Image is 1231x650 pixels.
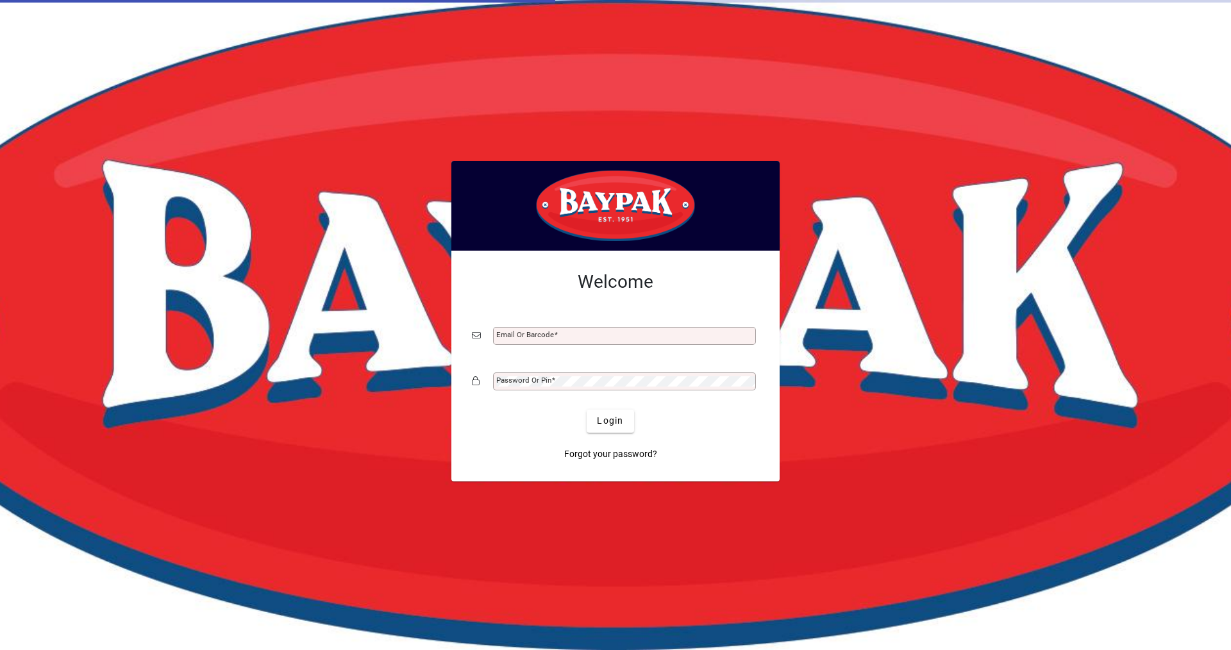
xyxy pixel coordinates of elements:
span: Login [597,414,623,428]
mat-label: Email or Barcode [496,330,554,339]
a: Forgot your password? [559,443,662,466]
span: Forgot your password? [564,447,657,461]
mat-label: Password or Pin [496,376,551,385]
h2: Welcome [472,271,759,293]
button: Login [587,410,633,433]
